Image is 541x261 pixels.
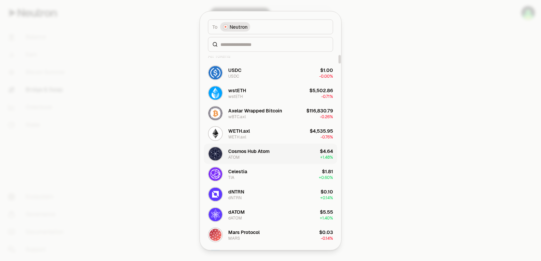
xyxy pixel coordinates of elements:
[224,25,228,29] img: Neutron Logo
[228,249,264,256] div: Astroport token
[320,154,333,160] span: + 1.48%
[209,167,222,181] img: TIA Logo
[320,215,333,220] span: + 1.40%
[204,204,337,225] button: dATOM LogodATOMdATOM$5.55+1.40%
[228,168,247,175] div: Celestia
[321,134,333,139] span: -0.76%
[228,67,241,73] div: USDC
[228,188,244,195] div: dNTRN
[208,19,333,34] button: ToNeutron LogoNeutron
[228,235,240,241] div: MARS
[320,114,333,119] span: -0.26%
[319,175,333,180] span: + 0.60%
[320,67,333,73] div: $1.00
[228,154,240,160] div: ATOM
[310,127,333,134] div: $4,535.95
[320,195,333,200] span: + 0.14%
[228,229,260,235] div: Mars Protocol
[228,114,246,119] div: wBTC.axl
[319,73,333,79] span: -0.00%
[209,86,222,100] img: wstETH Logo
[204,225,337,245] button: MARS LogoMars ProtocolMARS$0.03-0.14%
[209,66,222,79] img: USDC Logo
[228,87,246,94] div: wstETH
[228,94,243,99] div: wstETH
[209,208,222,221] img: dATOM Logo
[321,188,333,195] div: $0.10
[228,148,269,154] div: Cosmos Hub Atom
[320,148,333,154] div: $4.64
[209,147,222,160] img: ATOM Logo
[212,23,217,30] span: To
[320,208,333,215] div: $5.55
[306,107,333,114] div: $116,830.79
[209,187,222,201] img: dNTRN Logo
[228,208,245,215] div: dATOM
[204,164,337,184] button: TIA LogoCelestiaTIA$1.81+0.60%
[228,107,282,114] div: Axelar Wrapped Bitcoin
[204,83,337,103] button: wstETH LogowstETHwstETH$5,502.86-0.71%
[319,249,333,256] div: $0.00
[209,127,222,140] img: WETH.axl Logo
[228,127,250,134] div: WETH.axl
[228,175,234,180] div: TIA
[228,134,246,139] div: WETH.axl
[209,106,222,120] img: wBTC.axl Logo
[319,229,333,235] div: $0.03
[209,228,222,241] img: MARS Logo
[204,49,337,62] div: All Tokens
[309,87,333,94] div: $5,502.86
[321,94,333,99] span: -0.71%
[204,62,337,83] button: USDC LogoUSDCUSDC$1.00-0.00%
[204,143,337,164] button: ATOM LogoCosmos Hub AtomATOM$4.64+1.48%
[228,215,242,220] div: dATOM
[228,73,239,79] div: USDC
[230,23,248,30] span: Neutron
[204,103,337,123] button: wBTC.axl LogoAxelar Wrapped BitcoinwBTC.axl$116,830.79-0.26%
[204,184,337,204] button: dNTRN LogodNTRNdNTRN$0.10+0.14%
[321,235,333,241] span: -0.14%
[228,195,242,200] div: dNTRN
[204,123,337,143] button: WETH.axl LogoWETH.axlWETH.axl$4,535.95-0.76%
[322,168,333,175] div: $1.81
